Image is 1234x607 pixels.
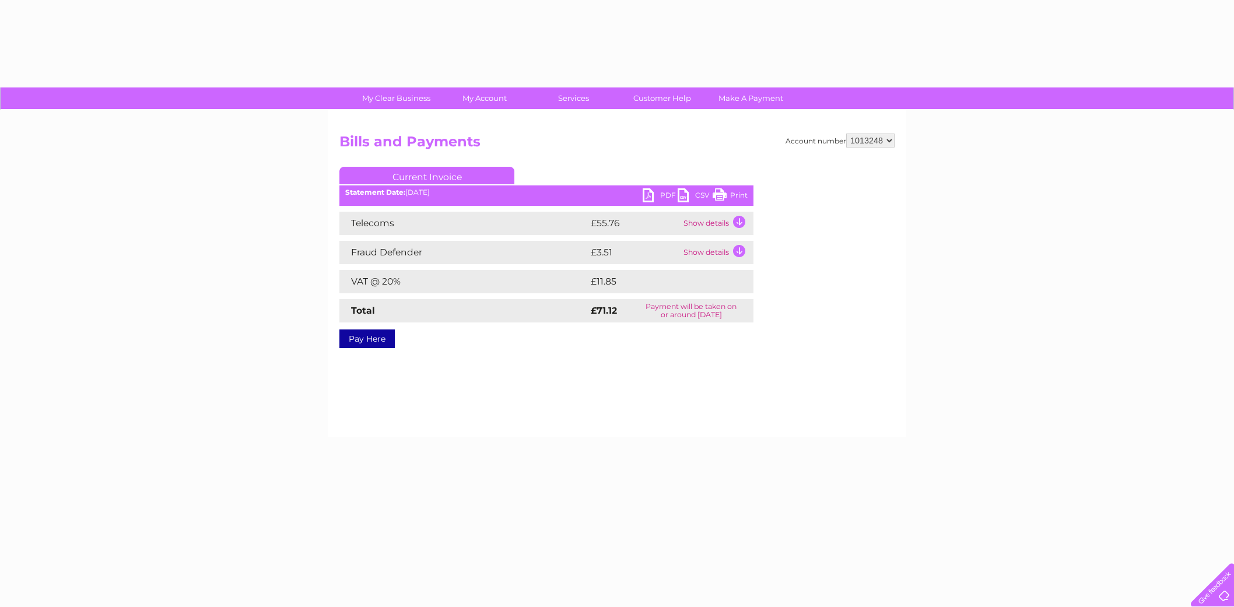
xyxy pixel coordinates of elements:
[786,134,895,148] div: Account number
[588,270,728,293] td: £11.85
[437,87,533,109] a: My Account
[591,305,617,316] strong: £71.12
[339,188,753,197] div: [DATE]
[588,212,681,235] td: £55.76
[339,241,588,264] td: Fraud Defender
[339,167,514,184] a: Current Invoice
[339,134,895,156] h2: Bills and Payments
[614,87,710,109] a: Customer Help
[339,270,588,293] td: VAT @ 20%
[588,241,681,264] td: £3.51
[351,305,375,316] strong: Total
[629,299,753,322] td: Payment will be taken on or around [DATE]
[681,212,753,235] td: Show details
[703,87,799,109] a: Make A Payment
[525,87,622,109] a: Services
[713,188,748,205] a: Print
[678,188,713,205] a: CSV
[339,212,588,235] td: Telecoms
[681,241,753,264] td: Show details
[345,188,405,197] b: Statement Date:
[348,87,444,109] a: My Clear Business
[643,188,678,205] a: PDF
[339,329,395,348] a: Pay Here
